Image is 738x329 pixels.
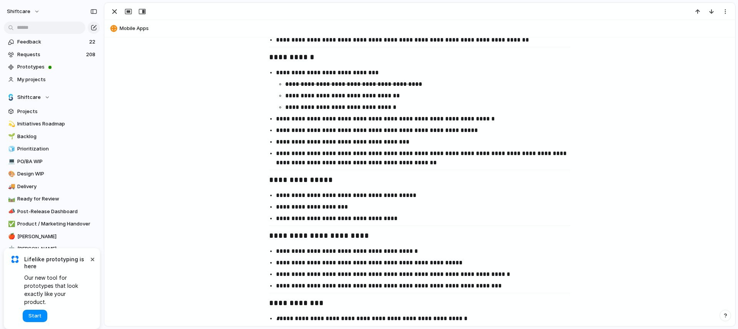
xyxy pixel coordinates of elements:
[17,183,97,190] span: Delivery
[8,220,13,229] div: ✅
[17,38,87,46] span: Feedback
[89,38,97,46] span: 22
[7,158,15,165] button: 💻
[8,132,13,141] div: 🌱
[4,49,100,60] a: Requests208
[4,118,100,130] a: 💫Initiatives Roadmap
[28,312,42,320] span: Start
[17,245,97,253] span: [PERSON_NAME]
[24,256,88,270] span: Lifelike prototyping is here
[17,51,84,58] span: Requests
[17,94,41,101] span: Shiftcare
[4,92,100,103] button: Shiftcare
[17,208,97,215] span: Post-Release Dashboard
[7,8,30,15] span: shiftcare
[7,183,15,190] button: 🚚
[4,156,100,167] a: 💻PO/BA WIP
[17,195,97,203] span: Ready for Review
[8,195,13,204] div: 🛤️
[17,145,97,153] span: Prioritization
[120,25,731,32] span: Mobile Apps
[4,181,100,192] a: 🚚Delivery
[4,243,100,255] a: 🤖[PERSON_NAME]
[8,232,13,241] div: 🍎
[17,76,97,84] span: My projects
[4,206,100,217] a: 📣Post-Release Dashboard
[4,106,100,117] a: Projects
[7,220,15,228] button: ✅
[3,5,44,18] button: shiftcare
[8,170,13,179] div: 🎨
[7,195,15,203] button: 🛤️
[8,182,13,191] div: 🚚
[4,36,100,48] a: Feedback22
[4,231,100,242] a: 🍎[PERSON_NAME]
[17,220,97,228] span: Product / Marketing Handover
[7,170,15,178] button: 🎨
[4,143,100,155] a: 🧊Prioritization
[4,168,100,180] a: 🎨Design WIP
[7,208,15,215] button: 📣
[17,170,97,178] span: Design WIP
[7,245,15,253] button: 🤖
[8,207,13,216] div: 📣
[17,133,97,140] span: Backlog
[7,233,15,240] button: 🍎
[24,274,88,306] span: Our new tool for prototypes that look exactly like your product.
[4,131,100,142] a: 🌱Backlog
[4,61,100,73] a: Prototypes
[17,158,97,165] span: PO/BA WIP
[17,108,97,115] span: Projects
[17,120,97,128] span: Initiatives Roadmap
[4,74,100,85] a: My projects
[8,245,13,254] div: 🤖
[8,157,13,166] div: 💻
[17,233,97,240] span: [PERSON_NAME]
[7,120,15,128] button: 💫
[17,63,97,71] span: Prototypes
[86,51,97,58] span: 208
[108,22,731,35] button: Mobile Apps
[8,145,13,154] div: 🧊
[4,218,100,230] a: ✅Product / Marketing Handover
[7,145,15,153] button: 🧊
[23,310,47,322] button: Start
[8,120,13,129] div: 💫
[4,193,100,205] a: 🛤️Ready for Review
[7,133,15,140] button: 🌱
[88,254,97,264] button: Dismiss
